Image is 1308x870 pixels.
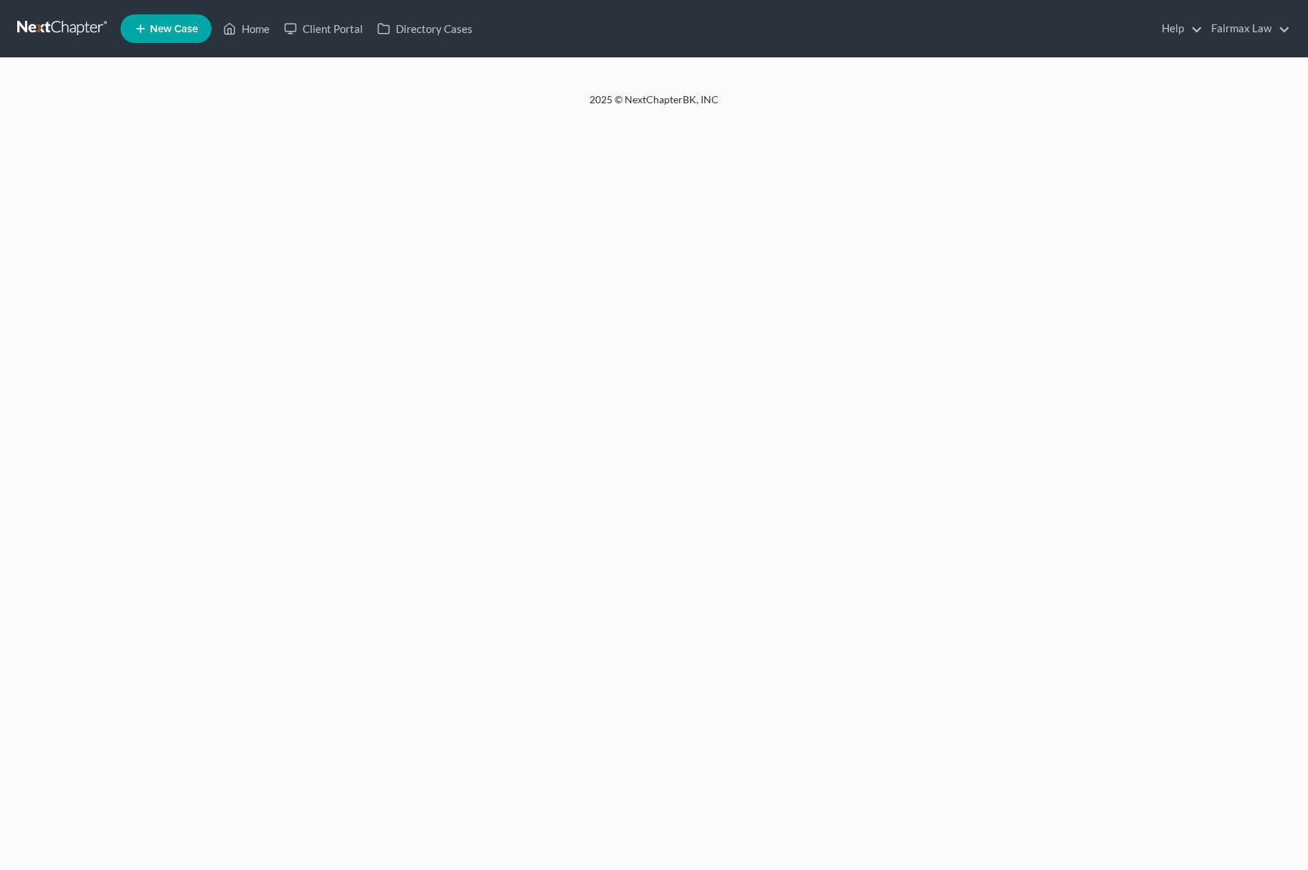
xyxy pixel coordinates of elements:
[120,14,212,43] new-legal-case-button: New Case
[277,16,370,42] a: Client Portal
[1204,16,1290,42] a: Fairmax Law
[245,93,1063,118] div: 2025 © NextChapterBK, INC
[1155,16,1203,42] a: Help
[216,16,277,42] a: Home
[370,16,480,42] a: Directory Cases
